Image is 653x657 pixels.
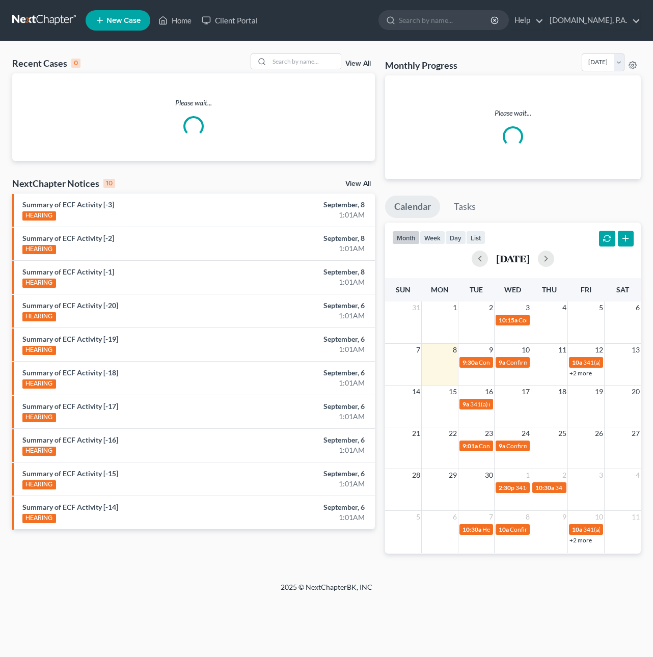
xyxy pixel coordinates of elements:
[452,511,458,523] span: 6
[445,196,485,218] a: Tasks
[583,526,623,533] span: 341(a) meeting
[484,469,494,481] span: 30
[581,285,591,294] span: Fri
[257,412,365,422] div: 1:01AM
[12,57,80,69] div: Recent Cases
[598,302,604,314] span: 5
[569,536,592,544] a: +2 more
[545,11,640,30] a: [DOMAIN_NAME], P.A.
[631,511,641,523] span: 11
[510,526,567,533] span: Confirmation hearing
[415,511,421,523] span: 5
[12,177,115,189] div: NextChapter Notices
[431,285,449,294] span: Mon
[420,231,445,244] button: week
[557,427,567,440] span: 25
[525,511,531,523] span: 8
[445,231,466,244] button: day
[470,400,510,408] span: 341(a) meeting
[257,502,365,512] div: September, 6
[22,200,114,209] a: Summary of ECF Activity [-3]
[385,59,457,71] h3: Monthly Progress
[525,469,531,481] span: 1
[22,368,118,377] a: Summary of ECF Activity [-18]
[22,503,118,511] a: Summary of ECF Activity [-14]
[411,386,421,398] span: 14
[452,344,458,356] span: 8
[499,442,505,450] span: 9a
[12,98,375,108] p: Please wait...
[499,316,518,324] span: 10:15a
[411,427,421,440] span: 21
[479,359,536,366] span: Confirmation hearing
[257,368,365,378] div: September, 6
[499,526,509,533] span: 10a
[484,427,494,440] span: 23
[509,11,543,30] a: Help
[385,196,440,218] a: Calendar
[257,401,365,412] div: September, 6
[71,59,80,68] div: 0
[555,484,595,491] span: 341(a) meeting
[257,210,365,220] div: 1:01AM
[22,447,56,456] div: HEARING
[106,17,141,24] span: New Case
[519,316,576,324] span: Confirmation hearing
[572,526,582,533] span: 10a
[506,442,564,450] span: Confirmation hearing
[542,285,557,294] span: Thu
[257,267,365,277] div: September, 8
[22,413,56,422] div: HEARING
[392,231,420,244] button: month
[257,344,365,354] div: 1:01AM
[462,442,478,450] span: 9:01a
[488,302,494,314] span: 2
[557,344,567,356] span: 11
[635,302,641,314] span: 6
[594,427,604,440] span: 26
[22,335,118,343] a: Summary of ECF Activity [-19]
[22,469,118,478] a: Summary of ECF Activity [-15]
[257,378,365,388] div: 1:01AM
[257,243,365,254] div: 1:01AM
[257,479,365,489] div: 1:01AM
[504,285,521,294] span: Wed
[594,344,604,356] span: 12
[22,279,56,288] div: HEARING
[506,359,564,366] span: Confirmation hearing
[631,344,641,356] span: 13
[594,386,604,398] span: 19
[448,469,458,481] span: 29
[594,511,604,523] span: 10
[561,469,567,481] span: 2
[103,179,115,188] div: 10
[415,344,421,356] span: 7
[470,285,483,294] span: Tue
[22,211,56,221] div: HEARING
[269,54,341,69] input: Search by name...
[257,435,365,445] div: September, 6
[22,346,56,355] div: HEARING
[22,245,56,254] div: HEARING
[515,484,556,491] span: 341(a) meeting
[616,285,629,294] span: Sat
[631,386,641,398] span: 20
[499,359,505,366] span: 9a
[22,267,114,276] a: Summary of ECF Activity [-1]
[22,435,118,444] a: Summary of ECF Activity [-16]
[488,344,494,356] span: 9
[488,511,494,523] span: 7
[345,180,371,187] a: View All
[22,234,114,242] a: Summary of ECF Activity [-2]
[484,386,494,398] span: 16
[557,386,567,398] span: 18
[257,512,365,523] div: 1:01AM
[448,427,458,440] span: 22
[396,285,411,294] span: Sun
[521,427,531,440] span: 24
[462,526,481,533] span: 10:30a
[411,469,421,481] span: 28
[561,302,567,314] span: 4
[399,11,492,30] input: Search by name...
[631,427,641,440] span: 27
